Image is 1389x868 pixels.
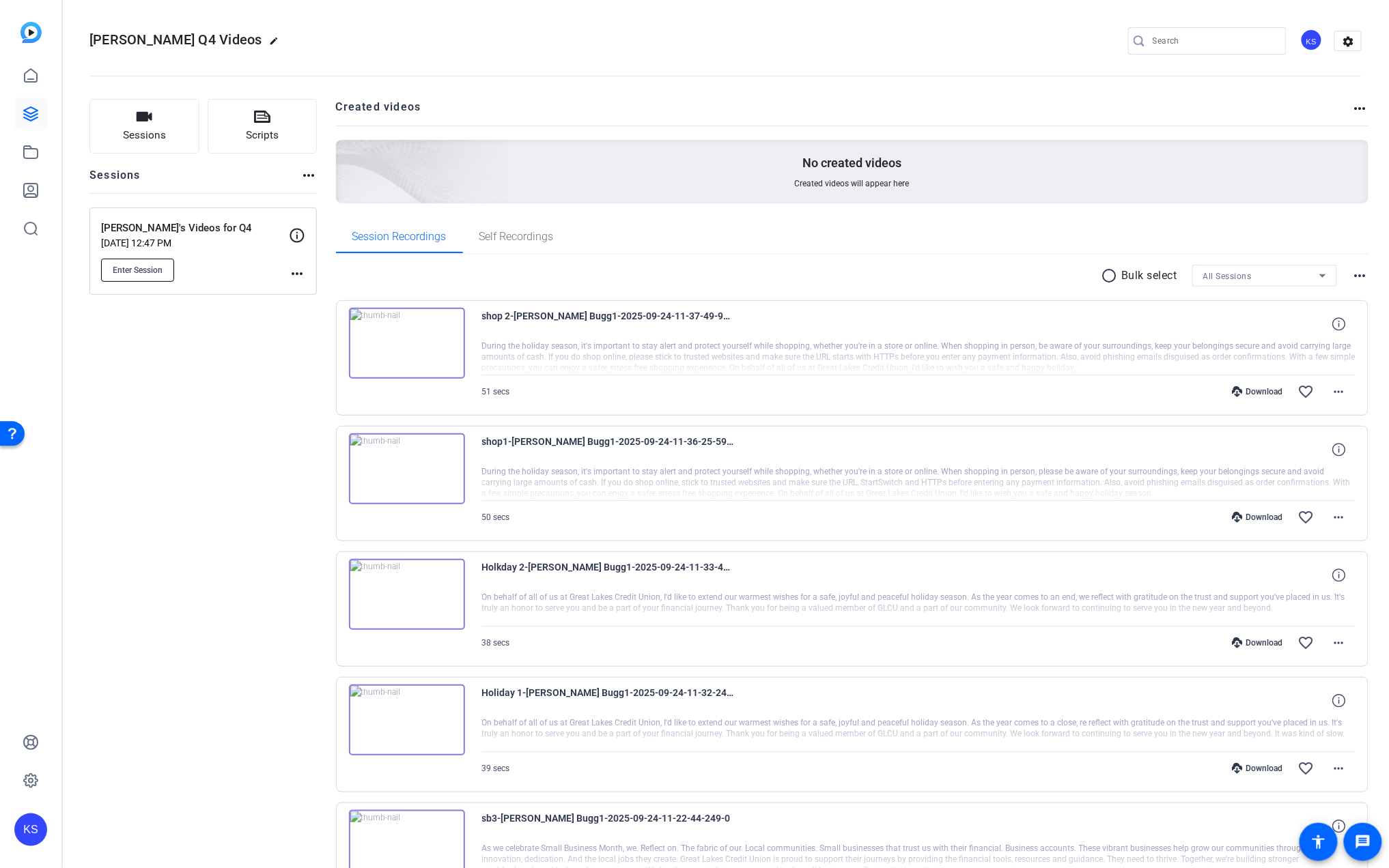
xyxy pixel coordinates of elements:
[208,99,318,154] button: Scripts
[349,684,465,755] img: thumb-nail
[482,684,735,717] span: Holiday 1-[PERSON_NAME] Bugg1-2025-09-24-11-32-24-857-0
[1225,512,1290,523] div: Download
[89,31,262,48] span: [PERSON_NAME] Q4 Videos
[336,99,1353,126] h2: Created videos
[482,764,510,773] span: 39 secs
[349,308,465,379] img: thumb-nail
[802,155,901,171] p: No created videos
[1331,760,1347,777] mat-icon: more_horiz
[89,99,199,154] button: Sessions
[101,237,289,248] p: [DATE] 12:47 PM
[1355,834,1371,850] mat-icon: message
[183,5,509,301] img: Creted videos background
[1298,635,1315,651] mat-icon: favorite_border
[1203,272,1252,281] span: All Sessions
[482,638,510,648] span: 38 secs
[1310,834,1327,850] mat-icon: accessibility
[1335,31,1362,52] mat-icon: settings
[482,433,735,466] span: shop1-[PERSON_NAME] Bugg1-2025-09-24-11-36-25-599-0
[14,813,47,846] div: KS
[1352,100,1369,117] mat-icon: more_horiz
[1225,637,1290,648] div: Download
[1298,760,1315,777] mat-icon: favorite_border
[101,220,289,236] p: [PERSON_NAME]'s Videos for Q4
[1122,267,1178,284] p: Bulk select
[482,387,510,396] span: 51 secs
[795,178,910,189] span: Created videos will appear here
[1225,386,1290,397] div: Download
[123,128,166,143] span: Sessions
[349,559,465,630] img: thumb-nail
[1298,384,1315,400] mat-icon: favorite_border
[1352,267,1369,284] mat-icon: more_horiz
[479,231,554,242] span: Self Recordings
[89,167,141,193] h2: Sessions
[1153,33,1276,49] input: Search
[482,512,510,522] span: 50 secs
[113,265,163,276] span: Enter Session
[482,559,735,592] span: Holkday 2-[PERSON_NAME] Bugg1-2025-09-24-11-33-49-921-0
[352,231,447,242] span: Session Recordings
[246,128,279,143] span: Scripts
[1331,384,1347,400] mat-icon: more_horiz
[101,259,174,282] button: Enter Session
[1298,509,1315,525] mat-icon: favorite_border
[289,265,305,282] mat-icon: more_horiz
[1300,29,1323,51] div: KS
[1300,29,1324,53] ngx-avatar: Kathleen Shangraw
[1225,763,1290,774] div: Download
[20,22,42,43] img: blue-gradient.svg
[482,308,735,341] span: shop 2-[PERSON_NAME] Bugg1-2025-09-24-11-37-49-974-0
[1331,509,1347,525] mat-icon: more_horiz
[1102,267,1122,284] mat-icon: radio_button_unchecked
[349,433,465,504] img: thumb-nail
[269,36,285,53] mat-icon: edit
[482,810,735,843] span: sb3-[PERSON_NAME] Bugg1-2025-09-24-11-22-44-249-0
[1331,635,1347,651] mat-icon: more_horiz
[300,167,317,184] mat-icon: more_horiz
